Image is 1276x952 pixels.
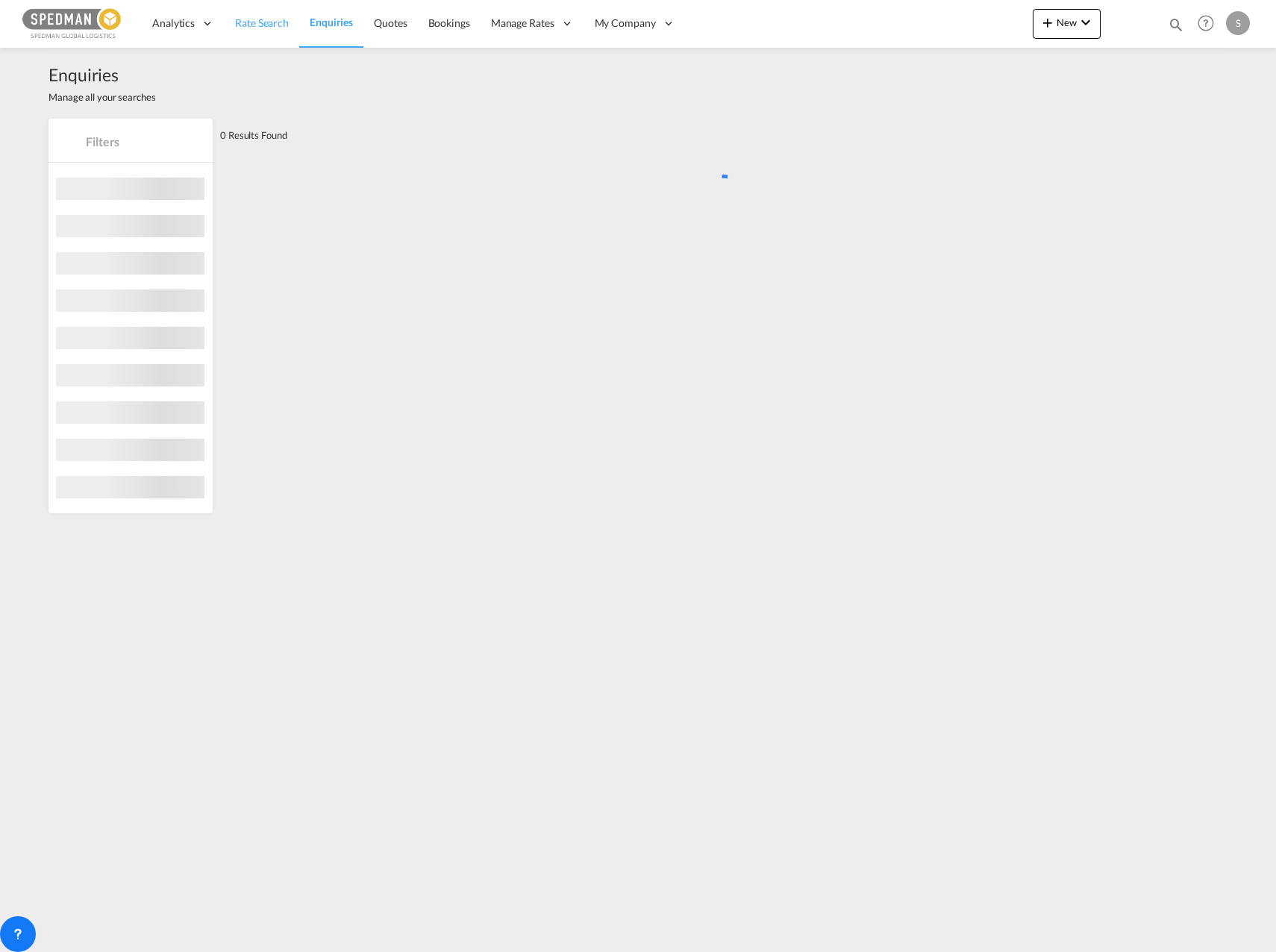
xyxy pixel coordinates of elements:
[1193,10,1226,37] div: Help
[86,134,198,150] span: Filters
[1193,10,1219,36] span: Help
[1168,16,1184,39] div: icon-magnify
[1226,11,1250,35] div: S
[428,16,470,29] span: Bookings
[1033,9,1101,39] button: icon-plus 400-fgNewicon-chevron-down
[595,16,656,31] span: My Company
[49,90,156,104] span: Manage all your searches
[49,63,156,87] span: Enquiries
[1077,13,1095,31] md-icon: icon-chevron-down
[1168,16,1184,33] md-icon: icon-magnify
[374,16,407,29] span: Quotes
[1039,13,1057,31] md-icon: icon-plus 400-fg
[491,16,554,31] span: Manage Rates
[1039,16,1095,28] span: New
[220,119,287,151] div: 0 Results Found
[152,16,195,31] span: Analytics
[235,16,289,29] span: Rate Search
[22,7,123,40] img: c12ca350ff1b11efb6b291369744d907.png
[310,16,353,28] span: Enquiries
